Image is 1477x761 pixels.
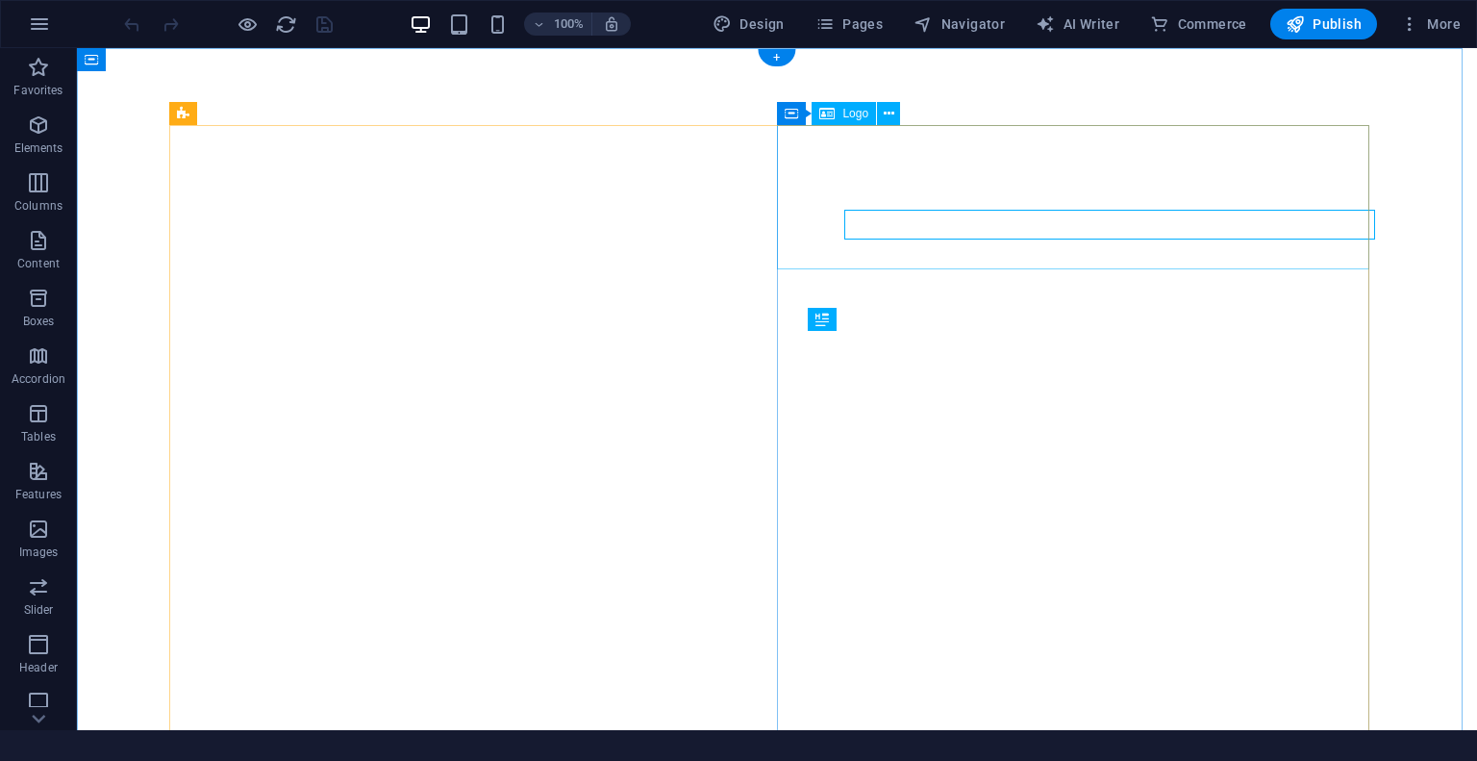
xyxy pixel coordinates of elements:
div: Design (Ctrl+Alt+Y) [705,9,792,39]
span: Publish [1286,14,1362,34]
h6: 100% [553,13,584,36]
button: Publish [1270,9,1377,39]
span: Navigator [914,14,1005,34]
p: Features [15,487,62,502]
button: Click here to leave preview mode and continue editing [236,13,259,36]
button: Pages [808,9,890,39]
span: AI Writer [1036,14,1119,34]
p: Images [19,545,59,560]
p: Boxes [23,314,55,329]
button: More [1392,9,1468,39]
p: Header [19,660,58,675]
p: Favorites [13,83,63,98]
button: Commerce [1142,9,1255,39]
button: AI Writer [1028,9,1127,39]
button: Navigator [906,9,1013,39]
span: More [1400,14,1461,34]
p: Columns [14,198,63,214]
i: Reload page [275,13,297,36]
span: Commerce [1150,14,1247,34]
button: Design [705,9,792,39]
button: 100% [524,13,592,36]
span: Pages [815,14,883,34]
i: On resize automatically adjust zoom level to fit chosen device. [603,15,620,33]
span: Design [713,14,785,34]
div: + [758,49,795,66]
p: Content [17,256,60,271]
button: reload [274,13,297,36]
p: Elements [14,140,63,156]
p: Accordion [12,371,65,387]
span: Logo [842,108,868,119]
p: Tables [21,429,56,444]
p: Slider [24,602,54,618]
